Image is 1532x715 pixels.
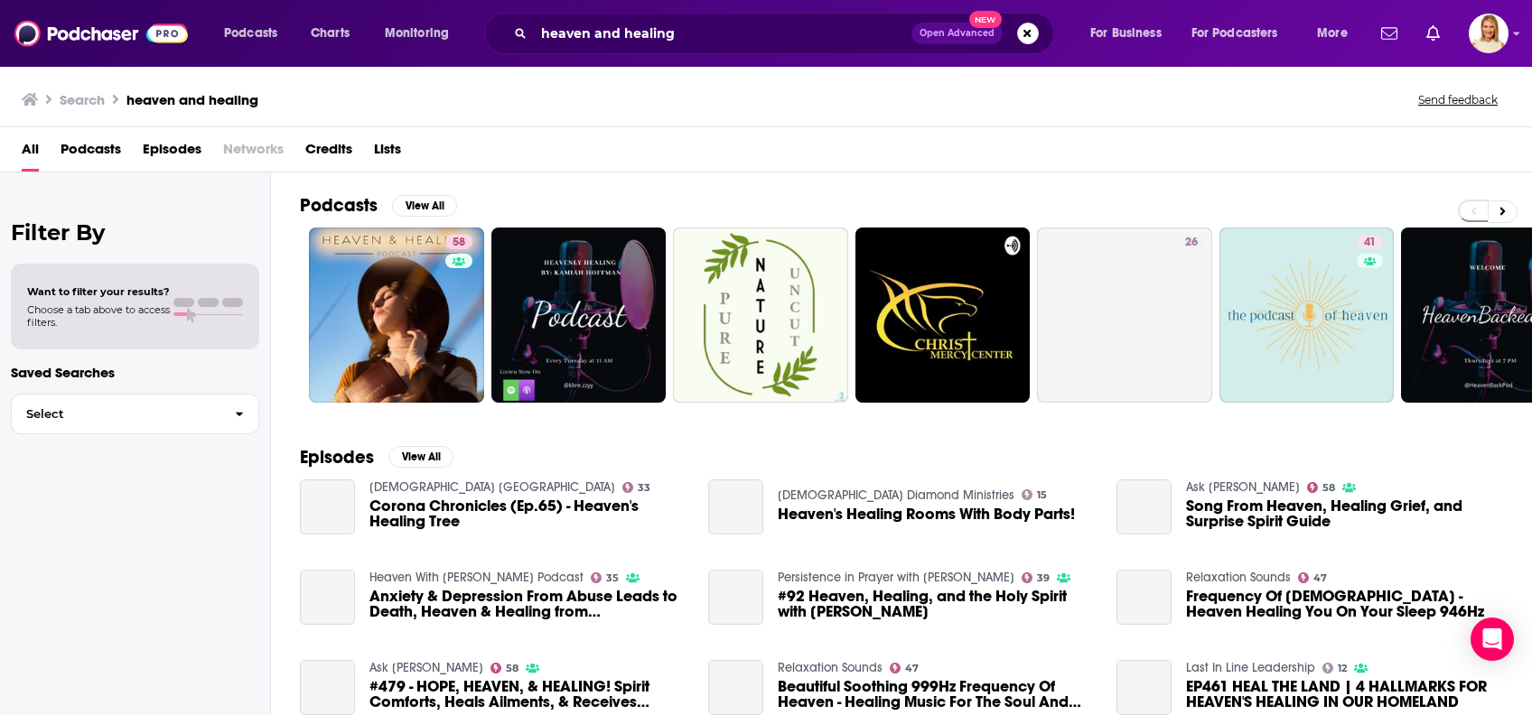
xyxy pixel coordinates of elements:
[638,484,650,492] span: 33
[778,506,1075,522] a: Heaven's Healing Rooms With Body Parts!
[1413,92,1503,107] button: Send feedback
[1419,18,1447,49] a: Show notifications dropdown
[1037,491,1047,499] span: 15
[369,589,687,619] span: Anxiety & Depression From Abuse Leads to Death, Heaven & Healing from [DEMOGRAPHIC_DATA]
[1191,21,1278,46] span: For Podcasters
[778,660,883,675] a: Relaxation Sounds
[300,194,378,217] h2: Podcasts
[60,91,105,108] h3: Search
[1364,234,1376,252] span: 41
[1022,489,1048,500] a: 15
[534,19,911,48] input: Search podcasts, credits, & more...
[1116,660,1172,715] a: EP461 HEAL THE LAND | 4 HALLMARKS FOR HEAVEN'S HEALING IN OUR HOMELAND
[1469,14,1509,53] img: User Profile
[778,679,1095,710] a: Beautiful Soothing 999Hz Frequency Of Heaven - Healing Music For The Soul And Spirit
[1317,21,1348,46] span: More
[969,11,1002,28] span: New
[1037,574,1050,582] span: 39
[778,487,1014,503] a: Apostle Diamond Ministries
[445,235,472,249] a: 58
[453,234,465,252] span: 58
[27,285,170,298] span: Want to filter your results?
[372,19,472,48] button: open menu
[369,498,687,529] a: Corona Chronicles (Ep.65) - Heaven's Healing Tree
[920,29,995,38] span: Open Advanced
[506,664,518,673] span: 58
[11,219,259,246] h2: Filter By
[591,572,620,583] a: 35
[905,664,919,673] span: 47
[1116,479,1172,534] a: Song From Heaven, Healing Grief, and Surprise Spirit Guide
[1186,498,1503,529] span: Song From Heaven, Healing Grief, and Surprise Spirit Guide
[22,135,39,172] a: All
[1178,235,1205,249] a: 26
[1471,617,1514,661] div: Open Intercom Messenger
[1037,227,1212,403] a: 26
[392,195,457,217] button: View All
[1469,14,1509,53] span: Logged in as leannebush
[211,19,301,48] button: open menu
[12,408,220,420] span: Select
[369,570,584,585] a: Heaven With Randy Podcast
[299,19,360,48] a: Charts
[1298,572,1328,583] a: 47
[369,589,687,619] a: Anxiety & Depression From Abuse Leads to Death, Heaven & Healing from God
[1078,19,1184,48] button: open menu
[708,479,763,534] a: Heaven's Healing Rooms With Body Parts!
[606,574,619,582] span: 35
[61,135,121,172] a: Podcasts
[1180,19,1304,48] button: open menu
[1322,663,1348,673] a: 12
[369,660,483,675] a: Ask Julie Ryan
[1116,570,1172,625] a: Frequency Of God - Heaven Healing You On Your Sleep 946Hz
[369,479,615,495] a: Cornerstone Church Kingston
[1469,14,1509,53] button: Show profile menu
[1322,484,1335,492] span: 58
[1090,21,1162,46] span: For Business
[1357,235,1383,249] a: 41
[300,570,355,625] a: Anxiety & Depression From Abuse Leads to Death, Heaven & Healing from God
[374,135,401,172] a: Lists
[1186,479,1300,495] a: Ask Julie Ryan
[1304,19,1370,48] button: open menu
[1186,570,1291,585] a: Relaxation Sounds
[300,446,374,469] h2: Episodes
[1022,572,1051,583] a: 39
[1374,18,1405,49] a: Show notifications dropdown
[126,91,258,108] h3: heaven and healing
[11,364,259,381] p: Saved Searches
[300,194,457,217] a: PodcastsView All
[311,21,350,46] span: Charts
[388,446,453,468] button: View All
[1185,234,1198,252] span: 26
[890,663,920,673] a: 47
[501,13,1071,54] div: Search podcasts, credits, & more...
[622,482,651,493] a: 33
[708,660,763,715] a: Beautiful Soothing 999Hz Frequency Of Heaven - Healing Music For The Soul And Spirit
[14,16,188,51] img: Podchaser - Follow, Share and Rate Podcasts
[1307,482,1336,493] a: 58
[1313,574,1327,582] span: 47
[27,303,170,329] span: Choose a tab above to access filters.
[1186,679,1503,710] a: EP461 HEAL THE LAND | 4 HALLMARKS FOR HEAVEN'S HEALING IN OUR HOMELAND
[778,570,1014,585] a: Persistence in Prayer with Kylie Hein
[1338,664,1347,673] span: 12
[778,589,1095,619] a: #92 Heaven, Healing, and the Holy Spirit with Jonna Schuster
[143,135,201,172] a: Episodes
[305,135,352,172] a: Credits
[224,21,277,46] span: Podcasts
[223,135,284,172] span: Networks
[309,227,484,403] a: 58
[708,570,763,625] a: #92 Heaven, Healing, and the Holy Spirit with Jonna Schuster
[369,679,687,710] a: #479 - HOPE, HEAVEN, & HEALING! Spirit Comforts, Heals Ailments, & Receives Loving Messages from ...
[385,21,449,46] span: Monitoring
[300,446,453,469] a: EpisodesView All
